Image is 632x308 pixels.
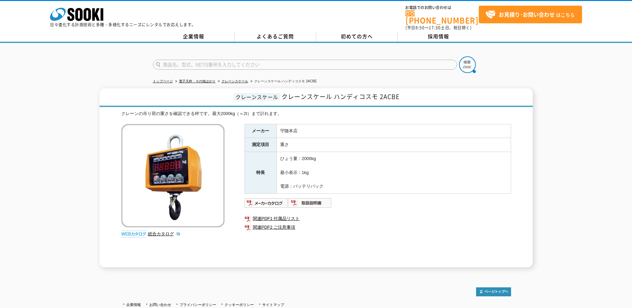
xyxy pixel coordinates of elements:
a: クッキーポリシー [225,303,254,307]
input: 商品名、型式、NETIS番号を入力してください [153,60,457,70]
img: btn_search.png [459,56,476,73]
a: クレーンスケール [222,79,248,83]
span: クレーンスケール [234,93,280,101]
span: はこちら [485,10,575,20]
a: お問い合わせ [149,303,171,307]
a: 企業情報 [153,32,235,42]
img: 取扱説明書 [288,198,332,208]
a: メーカーカタログ [245,202,288,207]
img: トップページへ [476,287,511,296]
a: よくあるご質問 [235,32,316,42]
a: お見積り･お問い合わせはこちら [479,6,582,23]
img: webカタログ [121,231,146,237]
a: [PHONE_NUMBER] [405,10,479,24]
a: 総合カタログ [148,231,181,236]
a: 採用情報 [398,32,479,42]
span: 初めての方へ [341,33,373,40]
a: トップページ [153,79,173,83]
a: 関連PDF2 ご注意事項 [245,223,511,232]
span: 17:30 [429,25,441,31]
td: 守随本店 [277,124,511,138]
img: クレーンスケール ハンディコスモ 2ACBE [121,124,225,227]
a: サイトマップ [262,303,284,307]
th: メーカー [245,124,277,138]
img: メーカーカタログ [245,198,288,208]
td: 重さ [277,138,511,152]
span: お電話でのお問い合わせは [405,6,479,10]
div: クレーンの吊り荷の重さを確認できる秤です。最大2000kg（＝2t）まで計れます。 [121,110,511,117]
a: 取扱説明書 [288,202,332,207]
th: 特長 [245,152,277,194]
span: 8:50 [415,25,425,31]
a: 関連PDF1 付属品リスト [245,214,511,223]
a: 初めての方へ [316,32,398,42]
li: クレーンスケール ハンディコスモ 2ACBE [249,78,317,85]
a: 企業情報 [126,303,141,307]
th: 測定項目 [245,138,277,152]
p: 日々進化する計測技術と多種・多様化するニーズにレンタルでお応えします。 [50,23,196,27]
a: プライバシーポリシー [180,303,216,307]
span: クレーンスケール ハンディコスモ 2ACBE [282,92,400,101]
td: ひょう量：2000kg 最小表示：1kg 電源：バッテリパック [277,152,511,194]
a: 電子天秤・その他はかり [179,79,216,83]
span: (平日 ～ 土日、祝日除く) [405,25,471,31]
strong: お見積り･お問い合わせ [499,10,555,18]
